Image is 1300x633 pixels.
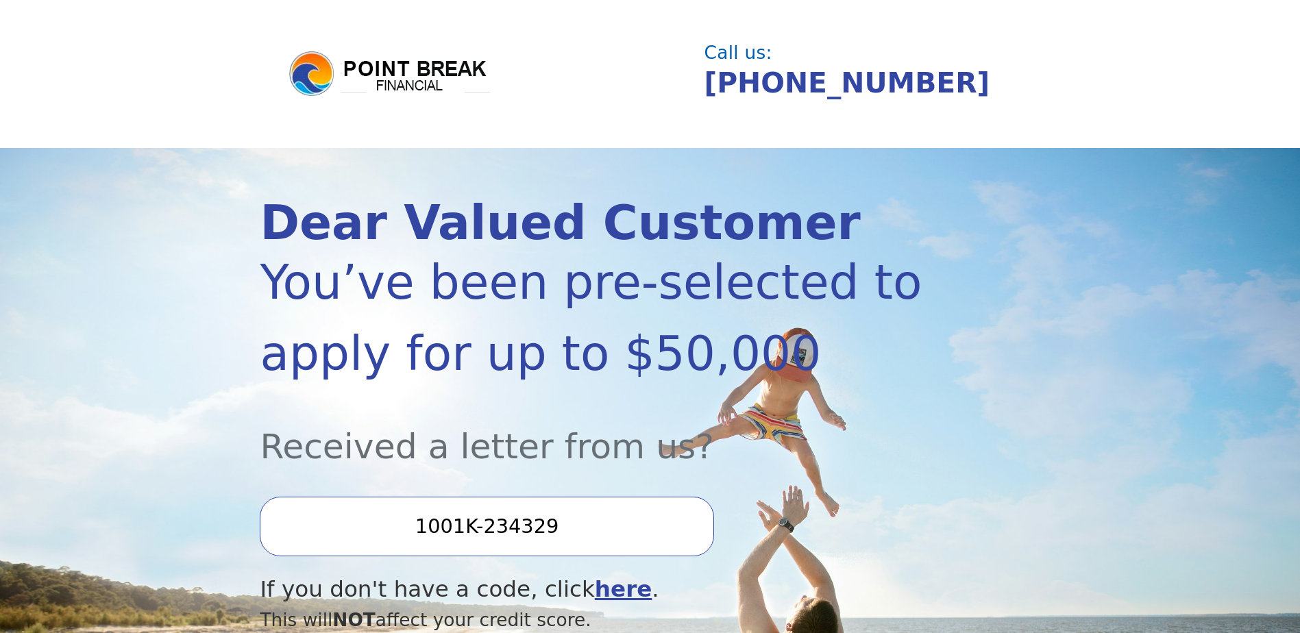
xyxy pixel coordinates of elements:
[260,199,922,247] div: Dear Valued Customer
[260,247,922,389] div: You’ve been pre-selected to apply for up to $50,000
[704,66,990,99] a: [PHONE_NUMBER]
[332,609,376,630] span: NOT
[260,497,713,556] input: Enter your Offer Code:
[287,49,493,99] img: logo.png
[595,576,652,602] a: here
[704,44,1029,62] div: Call us:
[260,573,922,606] div: If you don't have a code, click .
[260,389,922,472] div: Received a letter from us?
